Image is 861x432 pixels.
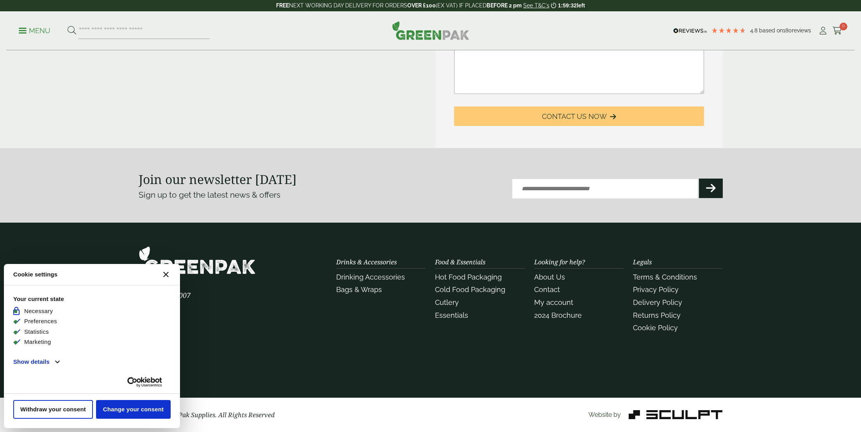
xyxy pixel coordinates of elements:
a: My account [534,298,573,306]
li: Preferences [13,317,171,326]
div: 4.78 Stars [711,27,746,34]
a: Contact [534,285,560,294]
strong: Join our newsletter [DATE] [139,171,297,188]
a: Essentials [435,311,468,319]
a: Delivery Policy [633,298,682,306]
button: Contact Us Now [454,106,704,126]
a: Cold Food Packaging [435,285,505,294]
img: Sculpt [629,410,722,419]
a: Usercentrics Cookiebot - opens new page [119,377,171,387]
a: Bags & Wraps [336,285,382,294]
a: Terms & Conditions [633,273,697,281]
button: Withdraw your consent [13,400,93,419]
span: left [577,2,585,9]
span: 1:59:32 [558,2,577,9]
span: Contact Us Now [542,112,607,121]
i: Cart [832,27,842,35]
span: Based on [759,27,783,34]
i: My Account [818,27,828,35]
button: Change your consent [96,400,171,419]
a: See T&C's [523,2,549,9]
a: Hot Food Packaging [435,273,502,281]
img: GreenPak Supplies [139,246,256,274]
p: Menu [19,26,50,35]
strong: Your current state [13,295,171,304]
p: Sign up to get the latest news & offers [139,189,401,201]
span: 03449 794007 [139,290,191,300]
li: Marketing [13,338,171,347]
span: Website by [588,411,621,418]
span: 180 [783,27,792,34]
a: Cookie Policy [633,324,678,332]
span: reviews [792,27,811,34]
p: © 2025 GreenPak Supplies. All Rights Reserved [139,410,327,420]
a: Returns Policy [633,311,681,319]
a: 03449 794007 [139,292,191,299]
strong: FREE [276,2,289,9]
img: REVIEWS.io [673,28,707,34]
a: 2024 Brochure [534,311,582,319]
a: Privacy Policy [633,285,679,294]
strong: Cookie settings [13,270,57,279]
button: Close CMP widget [157,265,175,284]
button: Show details [13,358,60,366]
span: 0 [840,23,847,30]
a: Drinking Accessories [336,273,405,281]
strong: BEFORE 2 pm [487,2,522,9]
strong: OVER £100 [407,2,436,9]
li: Necessary [13,307,171,316]
a: Cutlery [435,298,459,306]
a: 0 [832,25,842,37]
img: GreenPak Supplies [392,21,469,40]
span: 4.8 [750,27,759,34]
a: Menu [19,26,50,34]
li: Statistics [13,328,171,336]
a: About Us [534,273,565,281]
